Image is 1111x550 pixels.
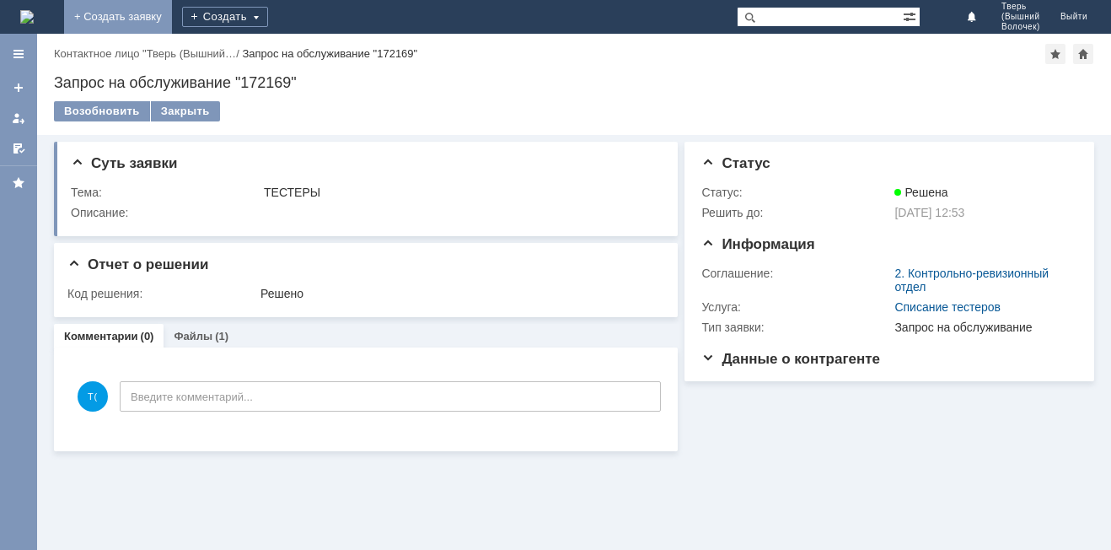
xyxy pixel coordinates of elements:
[71,155,177,171] span: Суть заявки
[174,330,212,342] a: Файлы
[5,105,32,132] a: Мои заявки
[67,287,257,300] div: Код решения:
[5,135,32,162] a: Мои согласования
[894,186,947,199] span: Решена
[264,186,655,199] div: ТЕСТЕРЫ
[67,256,208,272] span: Отчет о решении
[903,8,920,24] span: Расширенный поиск
[78,381,108,412] span: Т(
[701,155,770,171] span: Статус
[64,330,138,342] a: Комментарии
[701,236,814,252] span: Информация
[242,47,417,60] div: Запрос на обслуживание "172169"
[260,287,655,300] div: Решено
[1001,2,1040,12] span: Тверь
[894,321,1070,334] div: Запрос на обслуживание
[54,47,242,60] div: /
[20,10,34,24] img: logo
[701,206,891,219] div: Решить до:
[701,351,880,367] span: Данные о контрагенте
[182,7,268,27] div: Создать
[701,300,891,314] div: Услуга:
[71,206,658,219] div: Описание:
[1001,12,1040,22] span: (Вышний
[54,74,1094,91] div: Запрос на обслуживание "172169"
[141,330,154,342] div: (0)
[5,74,32,101] a: Создать заявку
[1045,44,1065,64] div: Добавить в избранное
[71,186,260,199] div: Тема:
[894,206,964,219] span: [DATE] 12:53
[54,47,236,60] a: Контактное лицо "Тверь (Вышний…
[701,321,891,334] div: Тип заявки:
[894,267,1049,294] a: 2. Контрольно-ревизионный отдел
[1001,22,1040,32] span: Волочек)
[215,330,228,342] div: (1)
[1073,44,1093,64] div: Сделать домашней страницей
[20,10,34,24] a: Перейти на домашнюю страницу
[701,186,891,199] div: Статус:
[701,267,891,280] div: Соглашение:
[894,300,1001,314] a: Списание тестеров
